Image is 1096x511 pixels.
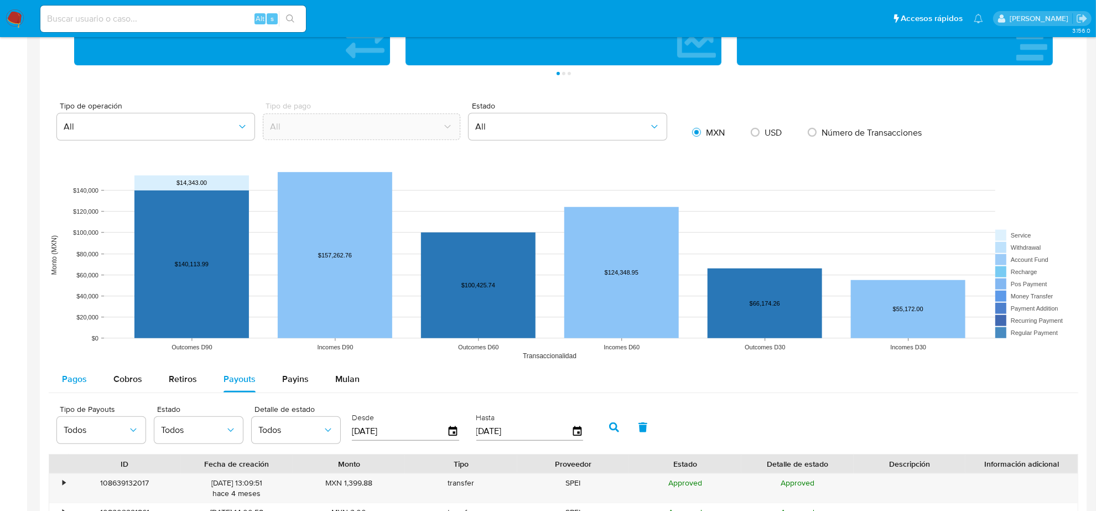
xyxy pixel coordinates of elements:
[1010,13,1072,24] p: cesar.gonzalez@mercadolibre.com.mx
[40,12,306,26] input: Buscar usuario o caso...
[974,14,983,23] a: Notificaciones
[1076,13,1088,24] a: Salir
[901,13,963,24] span: Accesos rápidos
[279,11,302,27] button: search-icon
[271,13,274,24] span: s
[1072,26,1090,35] span: 3.156.0
[256,13,264,24] span: Alt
